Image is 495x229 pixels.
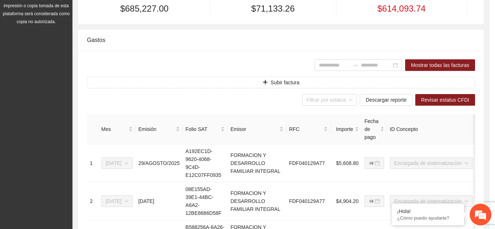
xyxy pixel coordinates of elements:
div: Minimizar ventana de chat en vivo [119,4,136,21]
textarea: Escriba su mensaje y pulse “Intro” [4,152,138,178]
div: ¡Hola! [397,208,459,214]
span: Estamos en línea. [42,74,100,147]
p: ¿Cómo puedo ayudarte? [397,215,459,221]
div: Chatee con nosotros ahora [38,37,122,46]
